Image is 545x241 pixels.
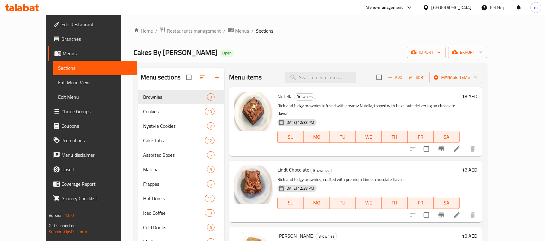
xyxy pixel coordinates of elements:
div: Brownies [310,167,332,174]
div: Iced Coffee13 [138,206,224,220]
li: / [251,27,254,34]
img: Nutella [234,92,273,131]
span: 5 [207,167,214,172]
span: Sort items [405,73,429,82]
span: Select to update [420,143,433,155]
span: Promotions [61,137,132,144]
span: Menus [63,50,132,57]
div: items [207,93,215,101]
a: Menus [48,46,137,61]
img: Lindt Chocolate [234,165,273,204]
span: [PERSON_NAME] [277,231,314,240]
a: Grocery Checklist [48,191,137,206]
span: WE [358,133,379,141]
button: Branch-specific-item [434,208,448,222]
span: Menu disclaimer [61,151,132,159]
span: Nystyle Cookies [143,122,207,130]
span: Restaurants management [167,27,221,34]
a: Choice Groups [48,104,137,119]
span: WE [358,198,379,207]
span: Hot Drinks [143,195,205,202]
button: WE [356,131,382,143]
div: Iced Coffee [143,209,205,217]
div: items [207,180,215,188]
span: Sections [256,27,273,34]
span: FR [410,198,431,207]
button: Add [386,73,405,82]
span: Cookies [143,108,205,115]
span: Coverage Report [61,180,132,188]
h6: 18 AED [462,165,478,174]
div: Brownies [143,93,207,101]
p: Rich and fudgy brownies, crafted with premium Lindor chocolate flavor. [277,176,459,183]
span: 12 [205,138,214,143]
span: [DATE] 12:38 PM [283,120,317,125]
button: TH [382,197,408,209]
div: items [207,224,215,231]
button: Add section [210,70,224,85]
a: Coverage Report [48,177,137,191]
span: 6 [207,181,214,187]
div: Menu-management [366,4,403,11]
a: Full Menu View [53,75,137,90]
div: items [207,151,215,159]
a: Edit menu item [453,211,461,219]
span: Sort sections [195,70,210,85]
span: 3 [207,94,214,100]
div: Hot Drinks11 [138,191,224,206]
span: Cold Drinks [143,224,207,231]
a: Menu disclaimer [48,148,137,162]
span: Assorted Boxes [143,151,207,159]
div: Matcha5 [138,162,224,177]
div: Frappes6 [138,177,224,191]
a: Edit Menu [53,90,137,104]
span: FR [410,133,431,141]
span: 2 [207,123,214,129]
h6: 18 AED [462,92,478,101]
span: Add [387,74,403,81]
span: Select all sections [182,71,195,84]
span: Grocery Checklist [61,195,132,202]
button: WE [356,197,382,209]
span: Sort [409,74,425,81]
h2: Menu items [229,73,262,82]
div: Assorted Boxes6 [138,148,224,162]
div: [GEOGRAPHIC_DATA] [432,4,471,11]
span: m [534,4,538,11]
button: Branch-specific-item [434,142,448,156]
span: Sections [58,64,132,72]
div: Brownies [294,93,315,101]
button: SU [277,131,304,143]
span: 10 [205,109,214,114]
div: Brownies3 [138,90,224,104]
div: Open [220,50,234,57]
div: items [207,166,215,173]
div: items [205,108,215,115]
a: Restaurants management [160,27,221,35]
li: / [155,27,157,34]
span: SA [436,133,457,141]
span: SU [280,198,301,207]
span: 6 [207,152,214,158]
span: Get support on: [49,222,77,230]
button: TU [330,131,356,143]
a: Support.OpsPlatform [49,228,87,236]
nav: breadcrumb [133,27,487,35]
span: TU [332,133,353,141]
a: Promotions [48,133,137,148]
span: Frappes [143,180,207,188]
span: Brownies [311,167,332,174]
span: Coupons [61,122,132,130]
span: Menus [235,27,249,34]
div: items [207,122,215,130]
span: Select section [373,71,386,84]
span: 1.0.0 [65,211,74,219]
a: Coupons [48,119,137,133]
span: Select to update [420,209,433,221]
h6: 18 AED [462,232,478,240]
button: import [407,47,446,58]
span: Manage items [434,74,478,81]
div: Nystyle Cookies2 [138,119,224,133]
